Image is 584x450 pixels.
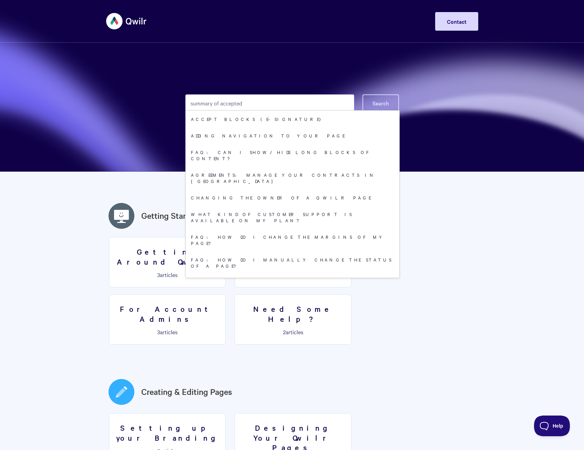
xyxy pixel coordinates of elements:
a: Adding Navigation to your Page [186,127,399,144]
img: Qwilr Help Center [106,8,147,34]
span: 3 [157,271,160,278]
a: Contact [435,12,478,31]
a: For Account Admins 3articles [109,294,226,345]
p: articles [113,272,221,278]
span: 2 [283,328,286,336]
input: Search the knowledge base [185,94,354,112]
span: Search [372,99,389,107]
a: Changing the owner of a Qwilr Page [186,189,399,206]
a: Creating & Editing Pages [141,386,232,398]
a: FAQ: Can my client download the PDF of my Qwilr Page? [186,274,399,297]
a: Need Some Help? 2articles [235,294,351,345]
h3: Setting up your Branding [113,423,221,442]
a: Accept Blocks (E-Signature) [186,111,399,127]
h3: Getting Around Qwilr [113,247,221,266]
a: FAQ: How do I manually change the status of a page? [186,251,399,274]
a: Agreements: Manage your Contracts in [GEOGRAPHIC_DATA] [186,166,399,189]
p: articles [113,329,221,335]
h3: Need Some Help? [239,304,347,324]
h3: For Account Admins [113,304,221,324]
button: Search [362,94,399,112]
a: FAQ: Can I show/hide long blocks of content? [186,144,399,166]
a: Getting Started [141,209,198,222]
a: What Kind Of Customer Support is Available On My Plan? [186,206,399,228]
p: articles [239,329,347,335]
span: 3 [157,328,160,336]
a: FAQ: How do I change the margins of my page? [186,228,399,251]
iframe: Toggle Customer Support [534,416,570,436]
a: Getting Around Qwilr 3articles [109,237,226,287]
